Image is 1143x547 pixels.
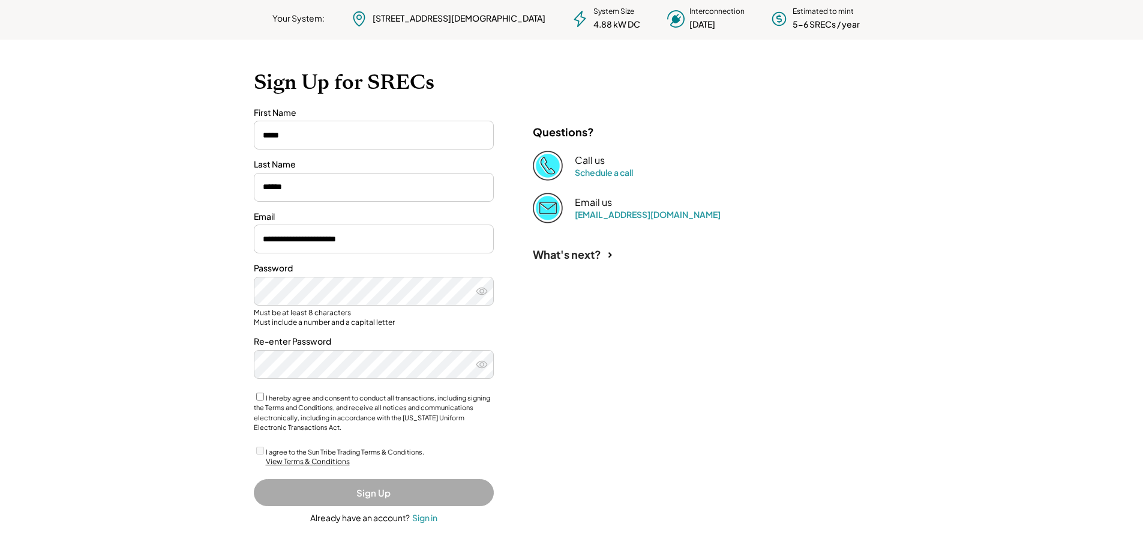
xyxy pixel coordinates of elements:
div: Email [254,211,494,223]
label: I agree to the Sun Tribe Trading Terms & Conditions. [266,448,424,456]
div: What's next? [533,247,601,261]
a: Schedule a call [575,167,633,178]
div: Call us [575,154,605,167]
a: [EMAIL_ADDRESS][DOMAIN_NAME] [575,209,721,220]
div: Must be at least 8 characters Must include a number and a capital letter [254,308,494,327]
div: Estimated to mint [793,7,854,17]
div: 5-6 SRECs / year [793,19,860,31]
div: Password [254,262,494,274]
label: I hereby agree and consent to conduct all transactions, including signing the Terms and Condition... [254,394,490,432]
div: Sign in [412,512,437,523]
img: Phone%20copy%403x.png [533,151,563,181]
div: System Size [593,7,634,17]
div: Your System: [272,13,325,25]
div: Email us [575,196,612,209]
div: Questions? [533,125,594,139]
div: Interconnection [689,7,745,17]
div: [STREET_ADDRESS][DEMOGRAPHIC_DATA] [373,13,545,25]
div: Already have an account? [310,512,410,524]
img: Email%202%403x.png [533,193,563,223]
div: View Terms & Conditions [266,457,350,467]
div: 4.88 kW DC [593,19,640,31]
div: Last Name [254,159,494,171]
button: Sign Up [254,479,494,506]
div: [DATE] [689,19,715,31]
div: Re-enter Password [254,336,494,348]
h1: Sign Up for SRECs [254,70,890,95]
div: First Name [254,107,494,119]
